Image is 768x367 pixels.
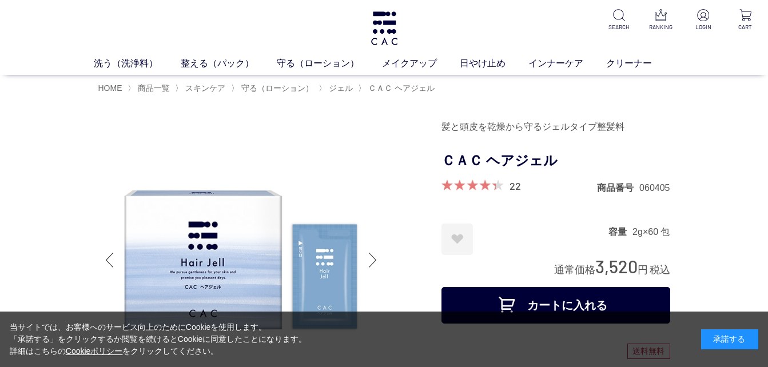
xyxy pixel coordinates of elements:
p: SEARCH [605,23,632,31]
span: 守る（ローション） [241,83,313,93]
li: 〉 [175,83,228,94]
a: Cookieポリシー [66,346,123,356]
p: RANKING [647,23,674,31]
a: SEARCH [605,9,632,31]
h1: ＣＡＣ ヘアジェル [441,148,670,174]
button: カートに入れる [441,287,670,324]
a: 日やけ止め [460,57,528,70]
a: 洗う（洗浄料） [94,57,181,70]
dt: 容量 [608,226,632,238]
span: ＣＡＣ ヘアジェル [368,83,435,93]
p: CART [732,23,759,31]
a: HOME [98,83,122,93]
p: LOGIN [690,23,717,31]
a: スキンケア [183,83,225,93]
a: 整える（パック） [181,57,277,70]
a: 守る（ローション） [239,83,313,93]
img: logo [369,11,399,45]
a: RANKING [647,9,674,31]
span: スキンケア [185,83,225,93]
a: お気に入りに登録する [441,224,473,255]
dt: 商品番号 [597,182,639,194]
span: 円 [638,264,648,276]
span: 3,520 [595,256,638,277]
dd: 2g×60 包 [632,226,670,238]
span: 商品一覧 [138,83,170,93]
a: 商品一覧 [136,83,170,93]
div: 当サイトでは、お客様へのサービス向上のためにCookieを使用します。 「承諾する」をクリックするか閲覧を続けるとCookieに同意したことになります。 詳細はこちらの をクリックしてください。 [10,321,307,357]
div: 髪と頭皮を乾燥から守るジェルタイプ整髪料 [441,117,670,137]
a: メイクアップ [382,57,460,70]
a: ジェル [327,83,353,93]
a: クリーナー [606,57,675,70]
a: CART [732,9,759,31]
div: 承諾する [701,329,758,349]
span: ジェル [329,83,353,93]
dd: 060405 [639,182,670,194]
a: 22 [510,179,521,192]
li: 〉 [358,83,437,94]
a: インナーケア [528,57,606,70]
span: 税込 [650,264,670,276]
span: 通常価格 [554,264,595,276]
a: 守る（ローション） [277,57,382,70]
a: LOGIN [690,9,717,31]
li: 〉 [128,83,173,94]
li: 〉 [231,83,316,94]
li: 〉 [319,83,356,94]
a: ＣＡＣ ヘアジェル [366,83,435,93]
